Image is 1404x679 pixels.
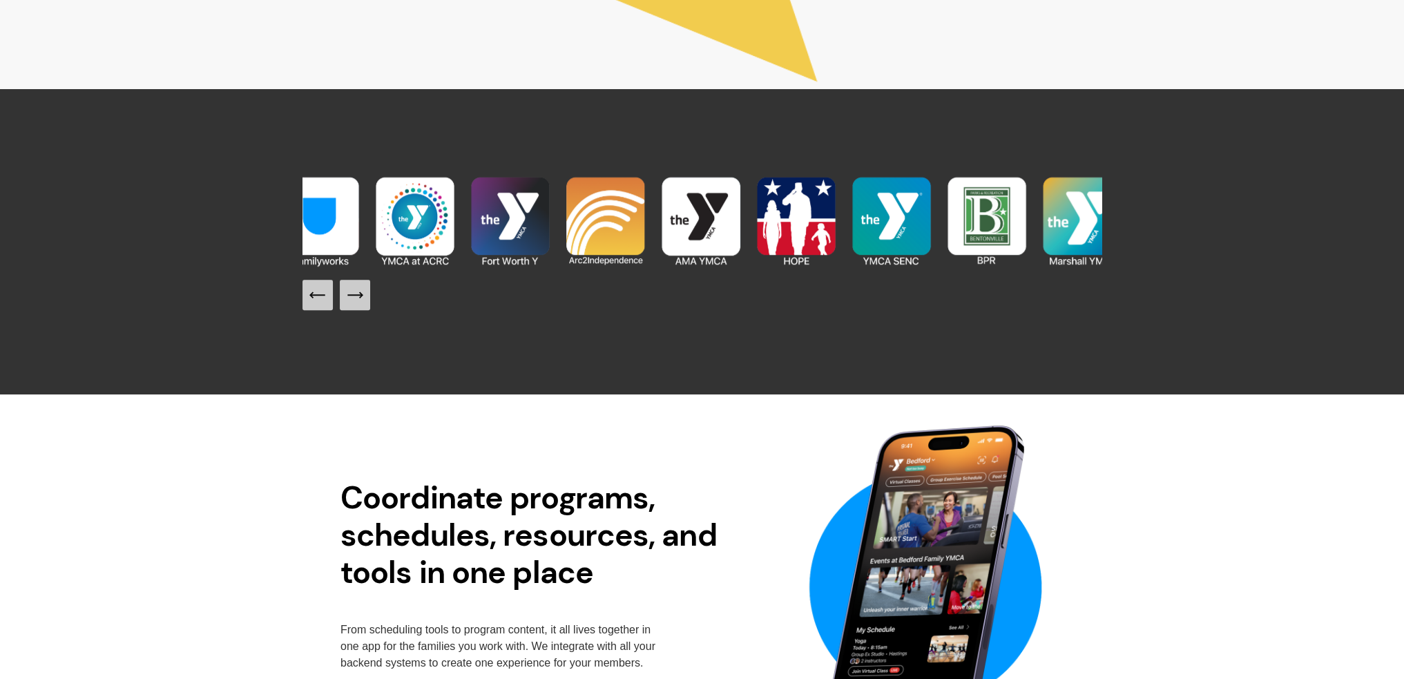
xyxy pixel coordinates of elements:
img: YMCA SENC (1).png [844,173,939,269]
h2: Coordinate programs, schedules, resources, and tools in one place [340,479,739,591]
img: Bentonville CC.png [939,173,1035,269]
img: Fort Worth Y (1).png [463,173,558,269]
img: Copy of AMA YMCA.png [367,173,463,269]
button: Previous Slide [302,280,333,310]
img: Marshall YMCA (1).png [1035,173,1130,269]
img: AMA YMCA.png [653,173,749,269]
p: From scheduling tools to program content, it all lives together in one app for the families you w... [340,622,657,671]
img: Arc2Independence (1).png [558,173,653,269]
button: Next Slide [340,280,370,310]
img: Familyworks.png [272,173,367,269]
img: HOPE.png [749,173,844,269]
